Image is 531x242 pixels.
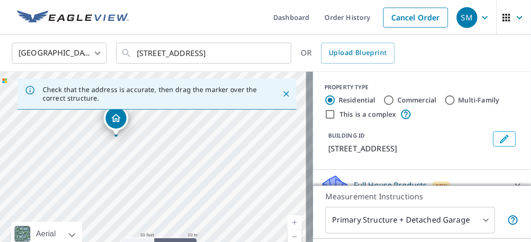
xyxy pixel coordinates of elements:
[43,85,265,102] p: Check that the address is accurate, then drag the marker over the correct structure.
[325,207,495,233] div: Primary Structure + Detached Garage
[340,110,396,119] label: This is a complex
[104,106,128,135] div: Dropped pin, building 1, Residential property, 2451 E Towne Blvd Arlington Heights, IL 60004
[436,182,448,190] span: New
[354,179,427,191] p: Full House Products
[457,7,477,28] div: SM
[324,83,520,92] div: PROPERTY TYPE
[12,40,107,66] div: [GEOGRAPHIC_DATA]
[301,43,395,64] div: OR
[383,8,448,28] a: Cancel Order
[321,174,523,196] div: Full House ProductsNew
[329,47,387,59] span: Upload Blueprint
[17,10,129,25] img: EV Logo
[288,215,302,230] a: Current Level 19, Zoom In
[321,43,394,64] a: Upload Blueprint
[339,95,376,105] label: Residential
[280,88,292,100] button: Close
[328,131,365,140] p: BUILDING ID
[328,143,489,154] p: [STREET_ADDRESS]
[459,95,500,105] label: Multi-Family
[493,131,516,147] button: Edit building 1
[507,214,519,226] span: Your report will include the primary structure and a detached garage if one exists.
[137,40,272,66] input: Search by address or latitude-longitude
[325,191,519,202] p: Measurement Instructions
[397,95,437,105] label: Commercial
